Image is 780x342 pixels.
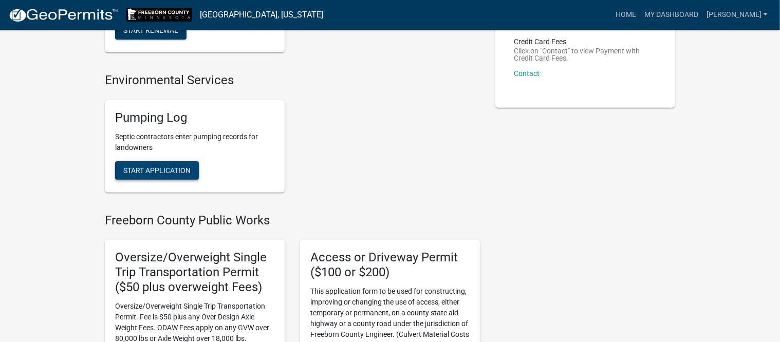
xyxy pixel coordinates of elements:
[115,131,274,153] p: Septic contractors enter pumping records for landowners
[514,38,657,45] p: Credit Card Fees
[611,5,640,25] a: Home
[115,21,187,40] button: Start Renewal
[514,69,540,78] a: Contact
[105,73,480,88] h4: Environmental Services
[200,6,323,24] a: [GEOGRAPHIC_DATA], [US_STATE]
[115,110,274,125] h5: Pumping Log
[115,161,199,180] button: Start Application
[123,26,178,34] span: Start Renewal
[702,5,772,25] a: [PERSON_NAME]
[514,47,657,62] p: Click on "Contact" to view Payment with Credit Card Fees.
[640,5,702,25] a: My Dashboard
[105,213,480,228] h4: Freeborn County Public Works
[115,250,274,294] h5: Oversize/Overweight Single Trip Transportation Permit ($50 plus overweight Fees)
[126,8,192,22] img: Freeborn County, Minnesota
[310,250,470,280] h5: Access or Driveway Permit ($100 or $200)
[123,166,191,174] span: Start Application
